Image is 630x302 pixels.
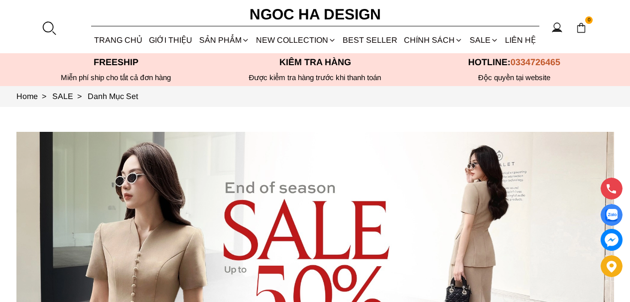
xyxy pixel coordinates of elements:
[52,92,88,101] a: Link to SALE
[510,57,560,67] span: 0334726465
[279,57,351,67] font: Kiểm tra hàng
[415,73,614,82] h6: Độc quyền tại website
[88,92,138,101] a: Link to Danh Mục Set
[340,27,401,53] a: BEST SELLER
[16,92,52,101] a: Link to Home
[252,27,339,53] a: NEW COLLECTION
[502,27,539,53] a: LIÊN HỆ
[91,27,146,53] a: TRANG CHỦ
[38,92,50,101] span: >
[415,57,614,68] p: Hotline:
[601,229,623,251] a: messenger
[601,204,623,226] a: Display image
[146,27,196,53] a: GIỚI THIỆU
[196,27,252,53] div: SẢN PHẨM
[16,73,216,82] div: Miễn phí ship cho tất cả đơn hàng
[241,2,390,26] a: Ngoc Ha Design
[466,27,502,53] a: SALE
[73,92,86,101] span: >
[216,73,415,82] p: Được kiểm tra hàng trước khi thanh toán
[401,27,466,53] div: Chính sách
[576,22,587,33] img: img-CART-ICON-ksit0nf1
[585,16,593,24] span: 0
[16,57,216,68] p: Freeship
[605,209,618,221] img: Display image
